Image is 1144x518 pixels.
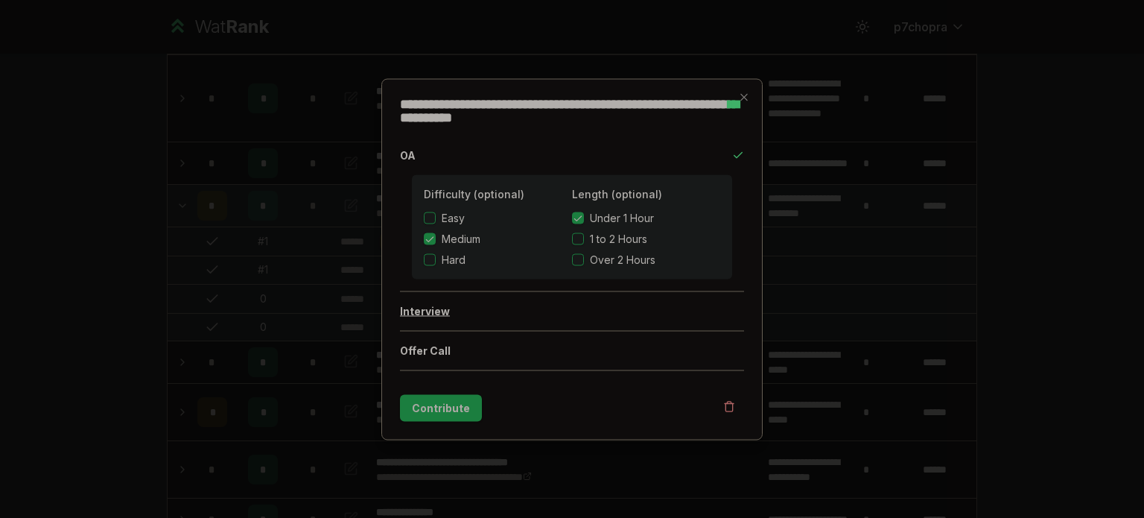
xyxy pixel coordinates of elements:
[572,233,584,244] button: 1 to 2 Hours
[424,253,436,265] button: Hard
[400,331,744,370] button: Offer Call
[442,252,465,267] span: Hard
[400,394,482,421] button: Contribute
[442,231,480,246] span: Medium
[572,253,584,265] button: Over 2 Hours
[590,252,655,267] span: Over 2 Hours
[572,187,662,200] label: Length (optional)
[572,212,584,224] button: Under 1 Hour
[400,291,744,330] button: Interview
[424,212,436,224] button: Easy
[400,174,744,291] div: OA
[400,136,744,174] button: OA
[442,210,465,225] span: Easy
[424,187,524,200] label: Difficulty (optional)
[590,210,654,225] span: Under 1 Hour
[590,231,647,246] span: 1 to 2 Hours
[424,233,436,244] button: Medium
